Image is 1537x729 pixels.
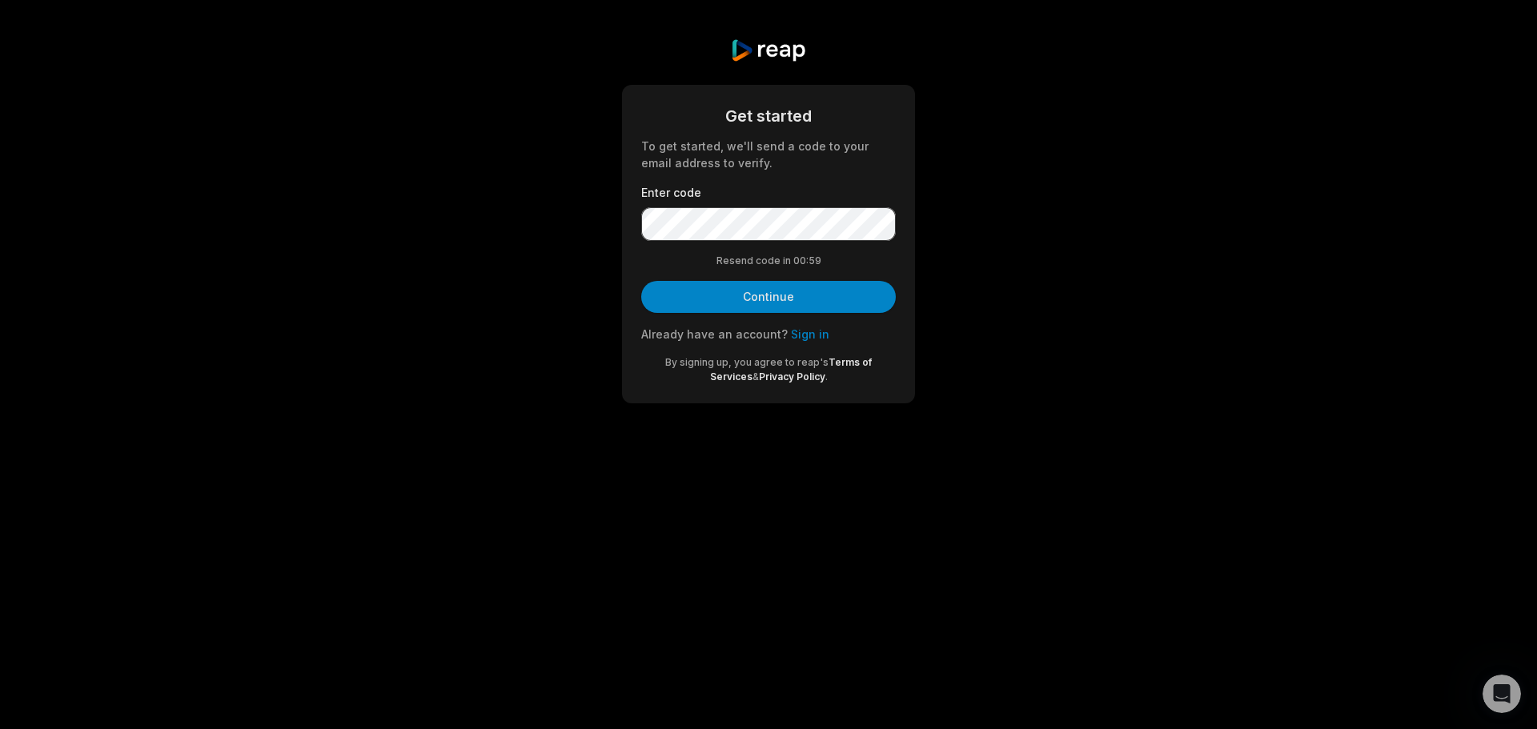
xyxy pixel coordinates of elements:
[759,371,825,383] a: Privacy Policy
[825,371,828,383] span: .
[641,254,896,268] div: Resend code in 00:
[641,104,896,128] div: Get started
[641,184,896,201] label: Enter code
[1483,675,1521,713] iframe: Intercom live chat
[641,327,788,341] span: Already have an account?
[641,281,896,313] button: Continue
[791,327,829,341] a: Sign in
[809,254,821,268] span: 59
[710,356,873,383] a: Terms of Services
[665,356,829,368] span: By signing up, you agree to reap's
[752,371,759,383] span: &
[641,138,896,171] div: To get started, we'll send a code to your email address to verify.
[730,38,806,62] img: reap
